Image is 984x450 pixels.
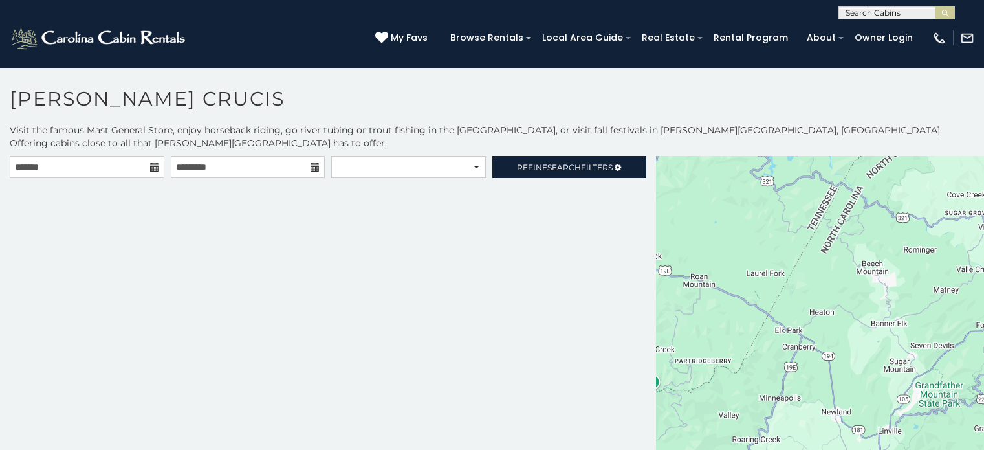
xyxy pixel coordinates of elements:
[932,31,946,45] img: phone-regular-white.png
[517,163,613,172] span: Refine Filters
[391,31,428,45] span: My Favs
[848,28,919,48] a: Owner Login
[635,28,701,48] a: Real Estate
[707,28,794,48] a: Rental Program
[800,28,842,48] a: About
[444,28,530,48] a: Browse Rentals
[375,31,431,45] a: My Favs
[547,163,581,172] span: Search
[536,28,629,48] a: Local Area Guide
[10,25,189,51] img: White-1-2.png
[960,31,974,45] img: mail-regular-white.png
[492,156,647,178] a: RefineSearchFilters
